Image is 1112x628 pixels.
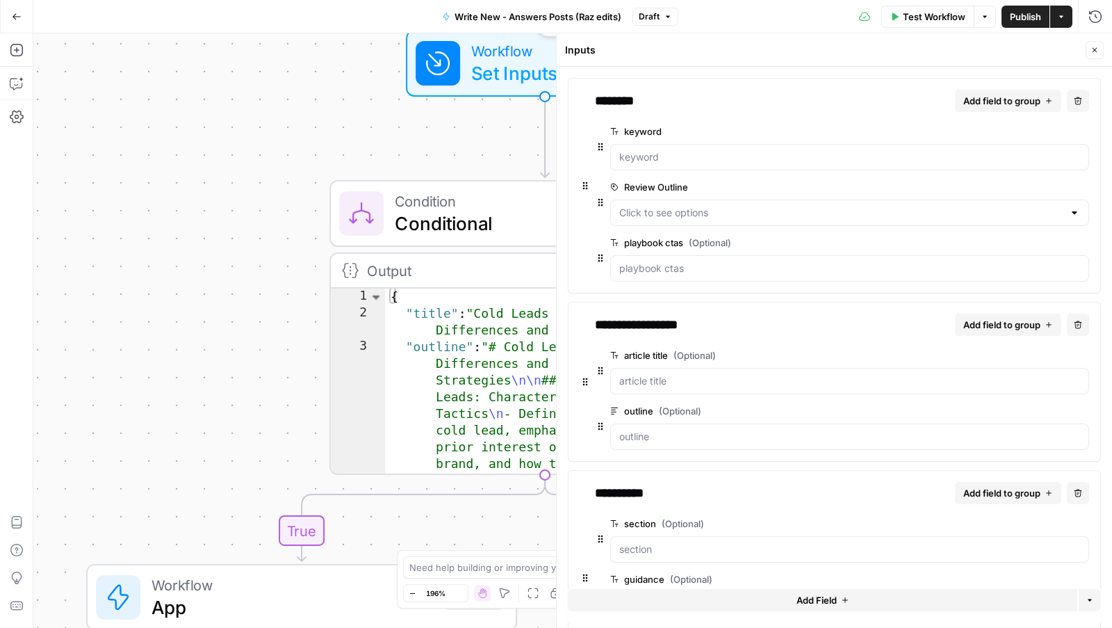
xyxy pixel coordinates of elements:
div: Inputs [565,43,1081,57]
button: Add Field [568,589,1077,611]
span: Add field to group [963,486,1040,500]
input: article title [619,374,1080,388]
div: Output [367,259,717,282]
input: playbook ctas [619,261,1080,275]
input: outline [619,430,1080,444]
span: Condition [395,190,678,212]
span: Test Workflow [903,10,965,24]
span: (Optional) [689,236,731,250]
label: outline [610,404,1011,418]
span: App [152,593,432,621]
span: (Optional) [670,572,712,586]
span: Toggle code folding, rows 1 through 4 [368,289,384,305]
g: Edge from start to step_17 [541,95,549,177]
label: article title [610,348,1011,362]
button: Publish [1001,6,1049,28]
span: Add field to group [963,318,1040,332]
span: Draft [639,10,660,23]
span: (Optional) [662,517,704,531]
span: (Optional) [659,404,701,418]
span: (Optional) [673,348,716,362]
div: 1 [331,289,385,305]
label: playbook ctas [610,236,1011,250]
div: WorkflowSet InputsInputs [329,30,760,97]
g: Edge from step_17 to step_20 [297,474,545,561]
span: Add Field [796,593,837,607]
button: Write New - Answers Posts (Raz edits) [434,6,630,28]
label: guidance [610,572,1011,586]
span: Workflow [152,574,432,596]
button: Draft [632,8,678,26]
span: Write New - Answers Posts (Raz edits) [455,10,621,24]
input: keyword [619,150,1080,164]
button: Add field to group [955,314,1061,336]
input: Click to see options [619,206,1063,220]
button: Test Workflow [881,6,974,28]
button: Add field to group [955,90,1061,112]
input: section [619,542,1080,556]
label: Review Outline [610,180,1011,194]
span: Conditional [395,209,678,237]
label: section [610,517,1011,531]
span: Add field to group [963,94,1040,108]
span: Set Inputs [471,59,609,87]
span: Workflow [471,40,609,62]
span: 196% [426,588,445,599]
div: ConditionConditionalStep 17Output{ "title":"Cold Leads vs Warm Leads: Key Differences and Convers... [329,180,760,475]
label: keyword [610,124,1011,138]
button: Add field to group [955,482,1061,504]
div: 2 [331,305,385,339]
span: Publish [1010,10,1041,24]
div: Step 20 [443,585,505,610]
